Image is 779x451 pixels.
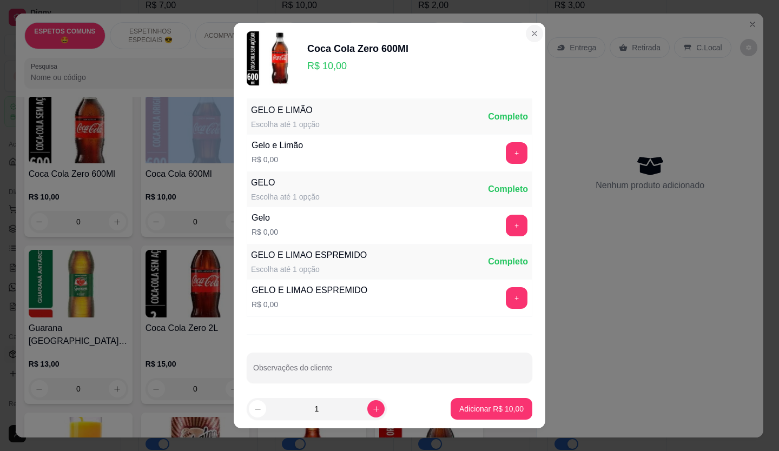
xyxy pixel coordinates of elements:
div: Gelo e Limão [252,139,303,152]
div: Escolha até 1 opção [251,191,320,202]
div: GELO E LIMAO ESPREMIDO [251,249,367,262]
div: GELO E LIMAO ESPREMIDO [252,284,367,297]
div: Completo [488,110,528,123]
button: add [506,142,527,164]
input: Observações do cliente [253,367,526,377]
p: Adicionar R$ 10,00 [459,403,524,414]
button: increase-product-quantity [367,400,385,417]
button: add [506,287,527,309]
p: R$ 10,00 [307,58,408,74]
div: Completo [488,255,528,268]
p: R$ 0,00 [252,227,278,237]
p: R$ 0,00 [252,154,303,165]
button: add [506,215,527,236]
div: Coca Cola Zero 600Ml [307,41,408,56]
img: product-image [247,31,301,85]
button: Close [526,25,543,42]
div: GELO E LIMÃO [251,104,320,117]
div: Gelo [252,211,278,224]
p: R$ 0,00 [252,299,367,310]
div: Escolha até 1 opção [251,119,320,130]
button: Adicionar R$ 10,00 [451,398,532,420]
div: GELO [251,176,320,189]
div: Completo [488,183,528,196]
div: Escolha até 1 opção [251,264,367,275]
button: decrease-product-quantity [249,400,266,417]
